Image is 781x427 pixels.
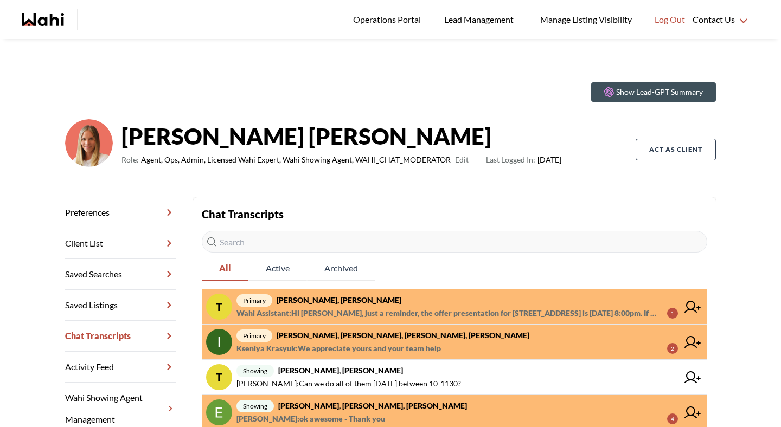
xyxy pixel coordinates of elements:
a: Activity Feed [65,352,176,383]
span: [PERSON_NAME] : ok awesome - Thank you [236,412,385,425]
span: [PERSON_NAME] : Can we do all of them [DATE] between 10-1130? [236,377,461,390]
strong: [PERSON_NAME] [PERSON_NAME] [121,120,561,152]
span: Agent, Ops, Admin, Licensed Wahi Expert, Wahi Showing Agent, WAHI_CHAT_MODERATOR [141,153,451,166]
button: Edit [455,153,469,166]
a: Preferences [65,197,176,228]
div: 4 [667,413,678,424]
a: Wahi homepage [22,13,64,26]
span: [DATE] [486,153,561,166]
button: Show Lead-GPT Summary [591,82,716,102]
img: 0f07b375cde2b3f9.png [65,119,113,167]
button: Active [248,257,307,281]
div: 2 [667,343,678,354]
span: showing [236,365,274,377]
strong: [PERSON_NAME], [PERSON_NAME] [277,295,401,305]
div: 1 [667,308,678,319]
img: chat avatar [206,399,232,425]
span: Lead Management [444,12,517,27]
span: Last Logged In: [486,155,535,164]
span: All [202,257,248,280]
a: Saved Listings [65,290,176,321]
button: All [202,257,248,281]
span: Role: [121,153,139,166]
span: Log Out [655,12,685,27]
strong: Chat Transcripts [202,208,284,221]
span: Kseniya Krasyuk : We appreciate yours and your team help [236,342,441,355]
span: Archived [307,257,375,280]
img: chat avatar [206,329,232,355]
a: Tshowing[PERSON_NAME], [PERSON_NAME][PERSON_NAME]:Can we do all of them [DATE] between 10-1130? [202,360,707,395]
button: Archived [307,257,375,281]
a: Saved Searches [65,259,176,290]
div: T [206,364,232,390]
strong: [PERSON_NAME], [PERSON_NAME], [PERSON_NAME], [PERSON_NAME] [277,331,529,340]
div: T [206,294,232,320]
a: Client List [65,228,176,259]
button: Act as Client [636,139,716,160]
a: Tprimary[PERSON_NAME], [PERSON_NAME]Wahi Assistant:Hi [PERSON_NAME], just a reminder, the offer p... [202,289,707,325]
a: primary[PERSON_NAME], [PERSON_NAME], [PERSON_NAME], [PERSON_NAME]Kseniya Krasyuk:We appreciate yo... [202,325,707,360]
a: Chat Transcripts [65,321,176,352]
input: Search [202,231,707,253]
span: primary [236,329,272,342]
p: Show Lead-GPT Summary [616,87,703,98]
span: Active [248,257,307,280]
span: primary [236,294,272,307]
span: Manage Listing Visibility [537,12,635,27]
span: Operations Portal [353,12,425,27]
strong: [PERSON_NAME], [PERSON_NAME] [278,366,403,375]
span: showing [236,400,274,412]
strong: [PERSON_NAME], [PERSON_NAME], [PERSON_NAME] [278,401,467,410]
span: Wahi Assistant : Hi [PERSON_NAME], just a reminder, the offer presentation for [STREET_ADDRESS] i... [236,307,658,320]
